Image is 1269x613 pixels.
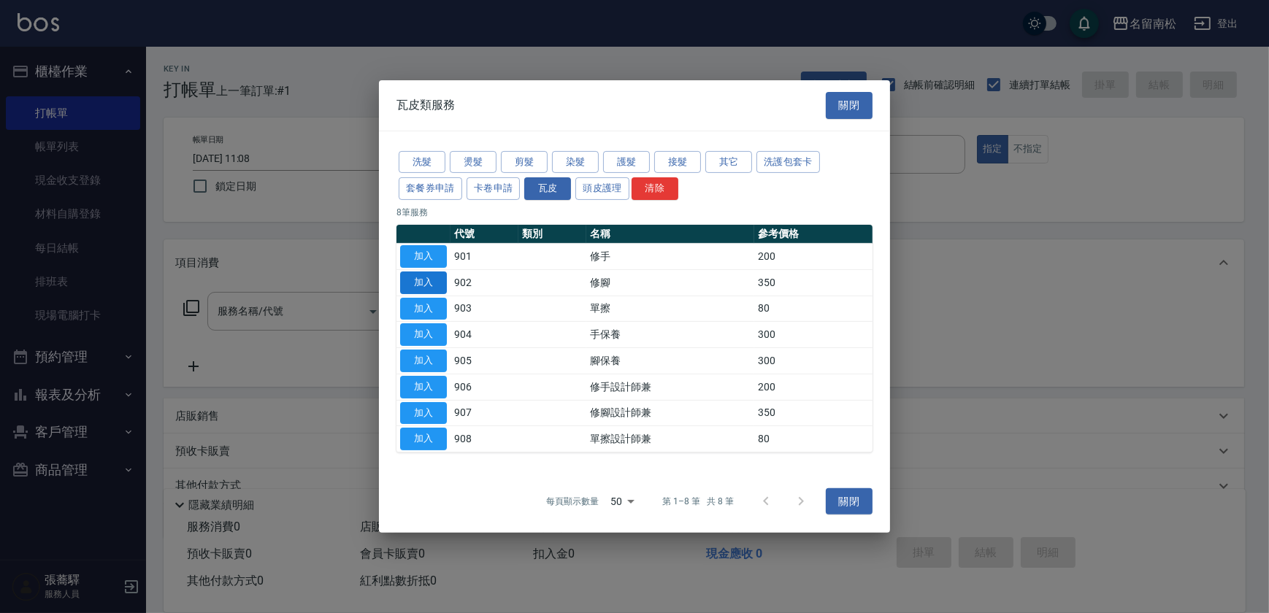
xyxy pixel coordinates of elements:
[451,347,518,374] td: 905
[400,401,447,424] button: 加入
[400,271,447,294] button: 加入
[546,495,599,508] p: 每頁顯示數量
[518,225,586,244] th: 類別
[826,488,873,515] button: 關閉
[754,225,873,244] th: 參考價格
[586,243,754,269] td: 修手
[451,374,518,400] td: 906
[400,323,447,346] button: 加入
[586,225,754,244] th: 名稱
[524,177,571,200] button: 瓦皮
[586,347,754,374] td: 腳保養
[400,350,447,372] button: 加入
[605,482,640,521] div: 50
[705,150,752,173] button: 其它
[754,296,873,322] td: 80
[754,426,873,452] td: 80
[754,322,873,348] td: 300
[501,150,548,173] button: 剪髮
[632,177,678,200] button: 清除
[399,177,462,200] button: 套餐券申請
[400,245,447,268] button: 加入
[603,150,650,173] button: 護髮
[400,428,447,450] button: 加入
[399,150,445,173] button: 洗髮
[754,400,873,426] td: 350
[400,376,447,398] button: 加入
[826,92,873,119] button: 關閉
[451,400,518,426] td: 907
[586,400,754,426] td: 修腳設計師兼
[467,177,521,200] button: 卡卷申請
[756,150,820,173] button: 洗護包套卡
[451,225,518,244] th: 代號
[400,297,447,320] button: 加入
[450,150,497,173] button: 燙髮
[451,322,518,348] td: 904
[451,296,518,322] td: 903
[575,177,629,200] button: 頭皮護理
[451,243,518,269] td: 901
[586,269,754,296] td: 修腳
[396,98,455,112] span: 瓦皮類服務
[451,426,518,452] td: 908
[586,296,754,322] td: 單擦
[663,495,734,508] p: 第 1–8 筆 共 8 筆
[586,322,754,348] td: 手保養
[451,269,518,296] td: 902
[586,426,754,452] td: 單擦設計師兼
[754,374,873,400] td: 200
[552,150,599,173] button: 染髮
[754,269,873,296] td: 350
[754,347,873,374] td: 300
[654,150,701,173] button: 接髮
[396,206,873,219] p: 8 筆服務
[586,374,754,400] td: 修手設計師兼
[754,243,873,269] td: 200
